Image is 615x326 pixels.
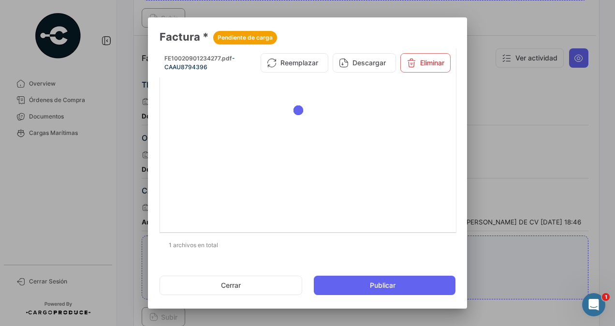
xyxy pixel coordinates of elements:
[333,53,396,73] button: Descargar
[218,33,273,42] span: Pendiente de carga
[370,281,395,290] span: Publicar
[314,276,455,295] button: Publicar
[164,55,232,62] span: FE10020901234277.pdf
[582,293,605,316] iframe: Intercom live chat
[602,293,610,301] span: 1
[160,276,302,295] button: Cerrar
[400,53,451,73] button: Eliminar
[160,29,455,44] h3: Factura *
[160,233,455,257] div: 1 archivos en total
[261,53,328,73] button: Reemplazar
